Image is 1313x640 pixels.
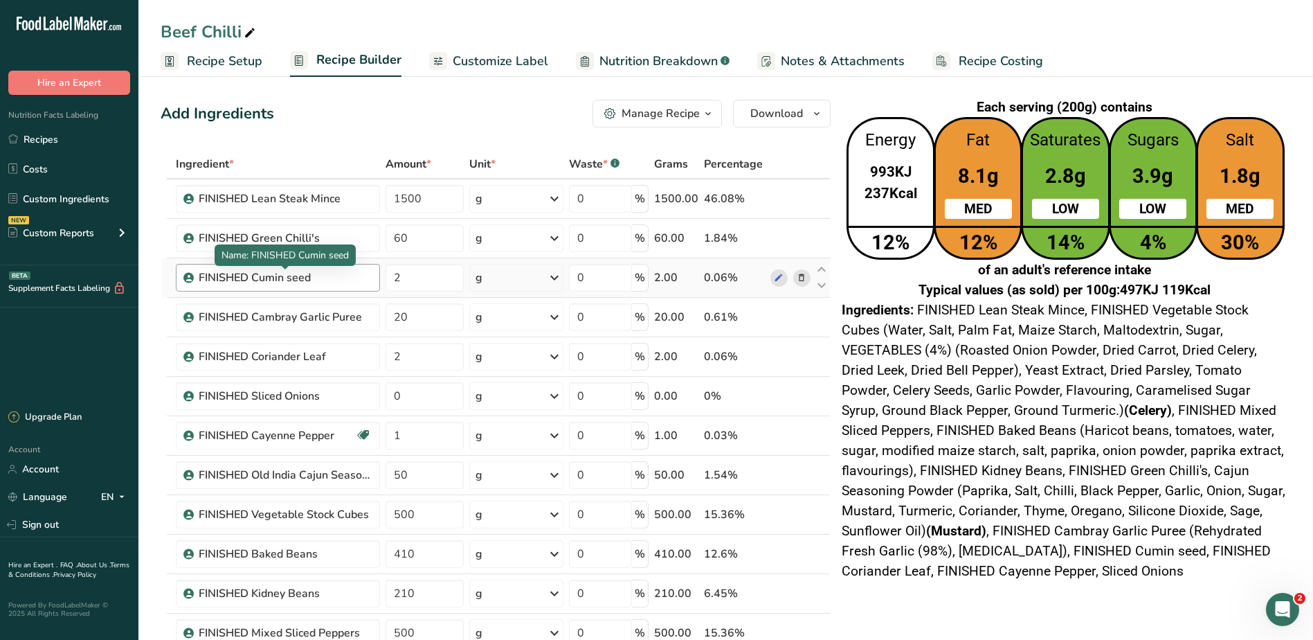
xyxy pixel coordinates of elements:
span: FINISHED Lean Steak Mince, FINISHED Vegetable Stock Cubes (Water, Salt, Palm Fat, Maize Starch, M... [842,302,1285,579]
div: LOW [1119,199,1186,219]
div: 500.00 [654,506,698,523]
a: Nutrition Breakdown [576,46,730,77]
div: Custom Reports [8,226,94,240]
p: 993KJ [849,161,933,183]
div: FINISHED Sliced Onions [199,388,372,405]
span: Notes & Attachments [781,52,905,71]
p: 14% [1023,228,1107,258]
a: Privacy Policy [53,570,96,580]
div: 2.00 [654,269,698,286]
div: g [476,546,482,562]
p: 2.8g [1023,161,1107,192]
a: About Us . [77,560,110,570]
a: FAQ . [60,560,77,570]
a: Recipe Costing [932,46,1043,77]
a: Recipe Setup [161,46,262,77]
div: Powered By FoodLabelMaker © 2025 All Rights Reserved [8,601,130,618]
span: Typical values (as sold) per 100g: [918,282,1211,298]
span: Unit [469,156,496,172]
div: 0.00 [654,388,698,405]
div: g [476,348,482,365]
p: Energy [849,127,933,152]
div: 60.00 [654,230,698,247]
div: FINISHED Old India Cajun Seasoning Powder [199,467,372,483]
div: LOW [1032,199,1099,219]
div: g [476,506,482,523]
span: Amount [386,156,431,172]
div: Upgrade Plan [8,411,82,425]
div: g [476,269,482,286]
iframe: Intercom live chat [1266,593,1299,626]
span: Download [750,105,803,122]
div: FINISHED Kidney Beans [199,585,372,602]
div: 1.84% [704,230,764,247]
div: NEW [8,216,29,224]
div: FINISHED Baked Beans [199,546,372,562]
a: Terms & Conditions . [8,560,129,580]
div: 15.36% [704,506,764,523]
div: g [476,230,482,247]
div: g [476,467,482,483]
div: 50.00 [654,467,698,483]
span: Recipe Builder [316,51,401,69]
p: Fat [936,127,1020,152]
a: Hire an Expert . [8,560,57,570]
div: Waste [569,156,619,172]
a: Customize Label [429,46,548,77]
div: g [476,309,482,326]
div: g [476,190,482,207]
span: Recipe Costing [959,52,1043,71]
p: Sugars [1111,127,1195,152]
div: 12.6% [704,546,764,562]
div: MED [945,199,1012,219]
span: 497KJ 119Kcal [1120,282,1211,298]
div: FINISHED Green Chilli's [199,230,372,247]
div: 410.00 [654,546,698,562]
span: Percentage [704,156,763,172]
div: FINISHED Cumin seed [199,269,372,286]
span: Customize Label [453,52,548,71]
div: 0.06% [704,269,764,286]
div: 0.06% [704,348,764,365]
div: FINISHED Vegetable Stock Cubes [199,506,372,523]
div: 46.08% [704,190,764,207]
div: 1500.00 [654,190,698,207]
div: g [476,388,482,405]
div: 2.00 [654,348,698,365]
span: Name: FINISHED Cumin seed [221,249,349,262]
span: Recipe Setup [187,52,262,71]
button: Manage Recipe [592,100,722,127]
p: 1.8g [1198,161,1283,192]
div: 6.45% [704,585,764,602]
div: FINISHED Cayenne Pepper [199,427,355,444]
div: 1.00 [654,427,698,444]
p: Salt [1198,127,1283,152]
p: Saturates [1023,127,1107,152]
a: Recipe Builder [290,44,401,78]
div: g [476,427,482,444]
div: 20.00 [654,309,698,326]
div: 0.03% [704,427,764,444]
button: Hire an Expert [8,71,130,95]
div: Manage Recipe [622,105,700,122]
p: 30% [1198,228,1283,258]
span: Each serving (200g) contains [977,99,1152,115]
div: BETA [9,272,30,280]
p: 12% [936,228,1020,258]
span: Nutrition Breakdown [599,52,718,71]
div: 210.00 [654,585,698,602]
div: FINISHED Lean Steak Mince [199,190,372,207]
div: Add Ingredients [161,103,274,125]
div: Beef Chilli [161,19,258,44]
div: FINISHED Coriander Leaf [199,348,372,365]
div: 0.61% [704,309,764,326]
p: 237Kcal [849,183,933,204]
div: MED [1206,199,1274,219]
p: 8.1g [936,161,1020,192]
span: of an adult's reference intake [978,262,1151,278]
p: 12% [849,228,933,258]
b: (Mustard) [926,523,986,539]
a: Language [8,485,67,509]
span: Grams [654,156,688,172]
div: EN [101,489,130,506]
